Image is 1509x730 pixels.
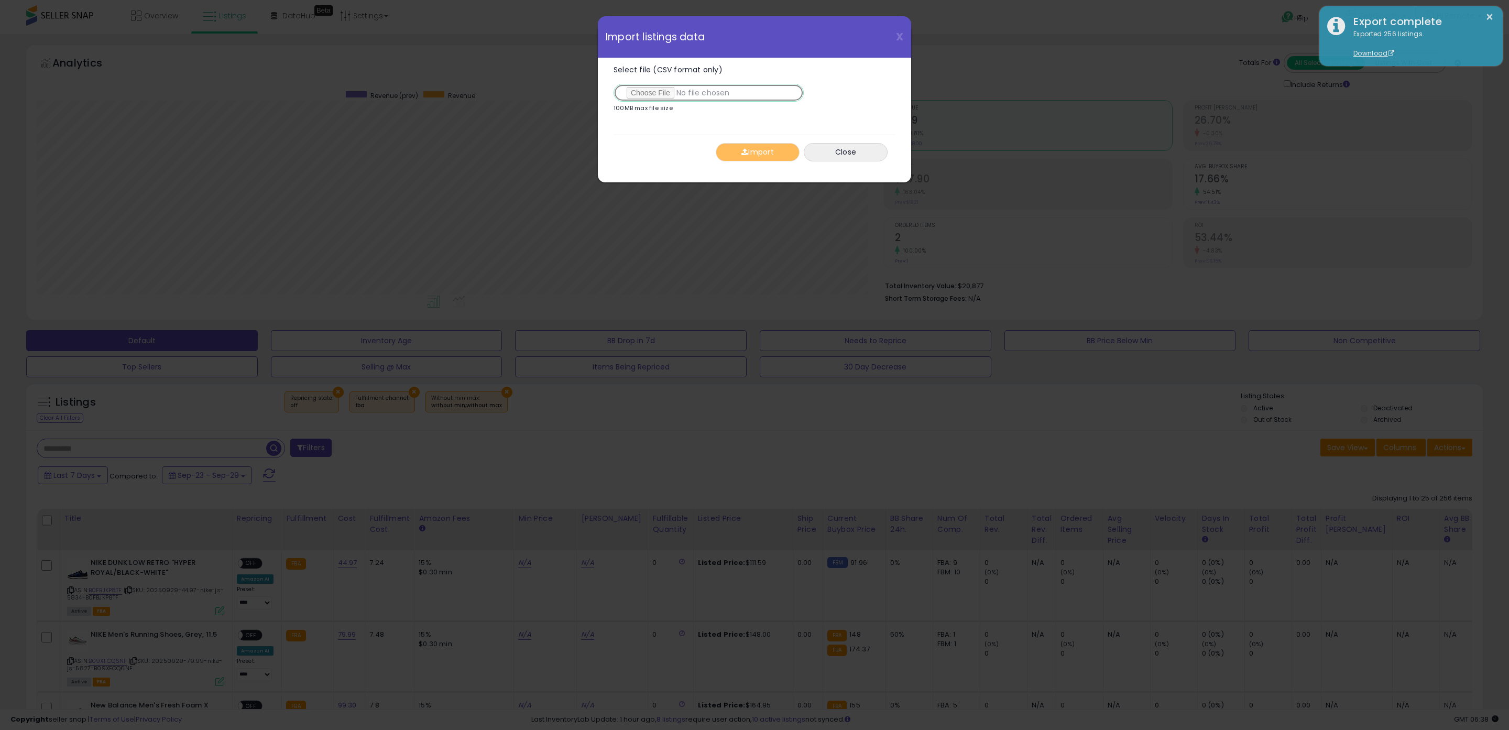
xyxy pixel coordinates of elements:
p: 100MB max file size [614,105,673,111]
div: Exported 256 listings. [1346,29,1495,59]
span: Select file (CSV format only) [614,64,723,75]
span: X [896,29,903,44]
a: Download [1353,49,1394,58]
span: Import listings data [606,32,705,42]
button: × [1485,10,1494,24]
div: Export complete [1346,14,1495,29]
button: Import [716,143,800,161]
button: Close [804,143,888,161]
